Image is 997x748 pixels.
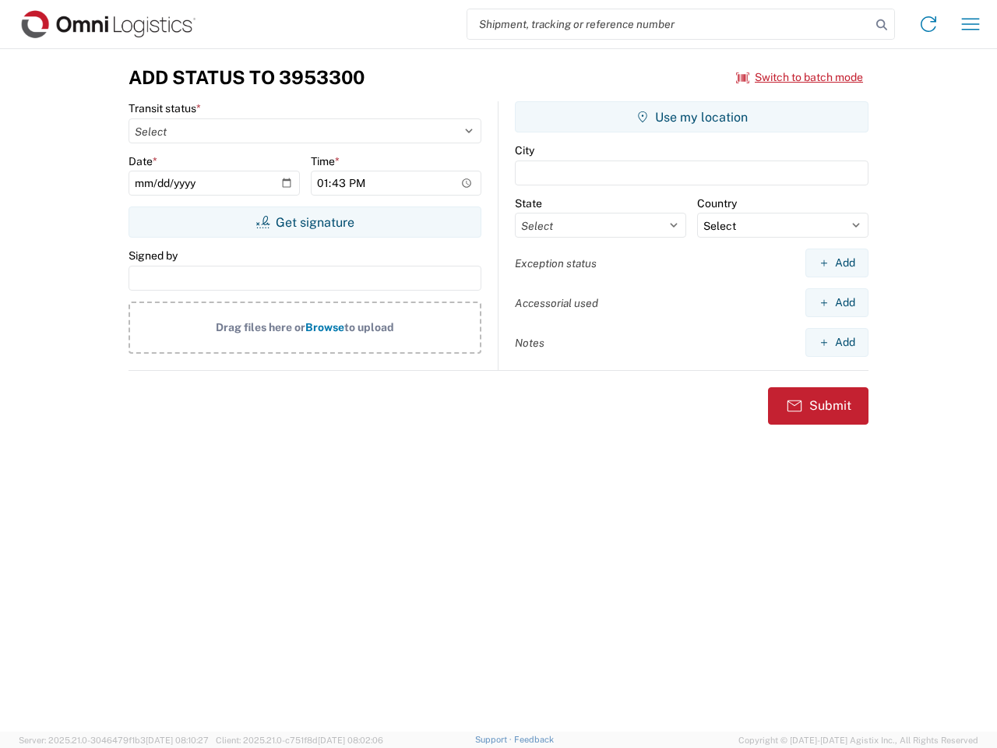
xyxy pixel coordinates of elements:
[467,9,871,39] input: Shipment, tracking or reference number
[146,736,209,745] span: [DATE] 08:10:27
[129,206,481,238] button: Get signature
[736,65,863,90] button: Switch to batch mode
[514,735,554,744] a: Feedback
[805,328,868,357] button: Add
[216,321,305,333] span: Drag files here or
[344,321,394,333] span: to upload
[216,736,383,745] span: Client: 2025.21.0-c751f8d
[805,288,868,317] button: Add
[318,736,383,745] span: [DATE] 08:02:06
[305,321,344,333] span: Browse
[515,256,597,270] label: Exception status
[475,735,514,744] a: Support
[129,101,201,115] label: Transit status
[129,154,157,168] label: Date
[19,736,209,745] span: Server: 2025.21.0-3046479f1b3
[515,143,534,157] label: City
[515,196,542,210] label: State
[311,154,340,168] label: Time
[515,101,868,132] button: Use my location
[768,387,868,425] button: Submit
[805,249,868,277] button: Add
[515,336,544,350] label: Notes
[515,296,598,310] label: Accessorial used
[129,249,178,263] label: Signed by
[697,196,737,210] label: Country
[738,733,978,747] span: Copyright © [DATE]-[DATE] Agistix Inc., All Rights Reserved
[129,66,365,89] h3: Add Status to 3953300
